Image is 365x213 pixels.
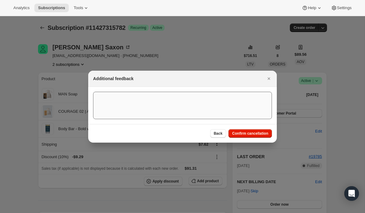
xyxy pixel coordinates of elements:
[34,4,69,12] button: Subscriptions
[232,131,268,136] span: Confirm cancellation
[327,4,355,12] button: Settings
[93,76,134,82] h2: Additional feedback
[13,5,30,10] span: Analytics
[210,129,226,138] button: Back
[298,4,326,12] button: Help
[74,5,83,10] span: Tools
[228,129,272,138] button: Confirm cancellation
[70,4,93,12] button: Tools
[337,5,352,10] span: Settings
[214,131,223,136] span: Back
[344,186,359,201] div: Open Intercom Messenger
[308,5,316,10] span: Help
[265,74,273,83] button: Close
[10,4,33,12] button: Analytics
[38,5,65,10] span: Subscriptions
